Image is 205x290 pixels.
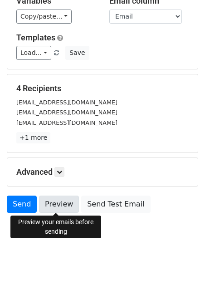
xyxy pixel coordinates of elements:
a: Copy/paste... [16,10,72,24]
small: [EMAIL_ADDRESS][DOMAIN_NAME] [16,119,117,126]
a: Templates [16,33,55,42]
a: +1 more [16,132,50,143]
small: [EMAIL_ADDRESS][DOMAIN_NAME] [16,109,117,116]
div: Preview your emails before sending [10,216,101,238]
iframe: Chat Widget [160,246,205,290]
h5: 4 Recipients [16,84,189,93]
a: Send Test Email [81,196,150,213]
a: Load... [16,46,51,60]
a: Preview [39,196,79,213]
small: [EMAIL_ADDRESS][DOMAIN_NAME] [16,99,117,106]
div: Widget chat [160,246,205,290]
a: Send [7,196,37,213]
h5: Advanced [16,167,189,177]
button: Save [65,46,89,60]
